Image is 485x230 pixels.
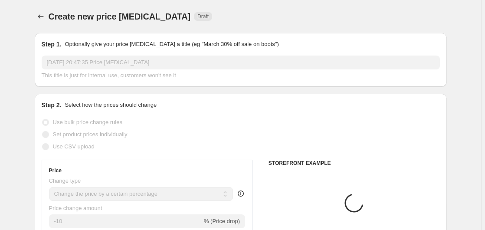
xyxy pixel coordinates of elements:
h6: STOREFRONT EXAMPLE [269,160,440,167]
h3: Price [49,167,62,174]
span: % (Price drop) [204,218,240,224]
button: Price change jobs [35,10,47,23]
span: Price change amount [49,205,102,211]
span: Set product prices individually [53,131,128,138]
span: Create new price [MEDICAL_DATA] [49,12,191,21]
h2: Step 2. [42,101,62,109]
span: This title is just for internal use, customers won't see it [42,72,176,79]
span: Draft [197,13,209,20]
span: Use bulk price change rules [53,119,122,125]
p: Select how the prices should change [65,101,157,109]
input: -15 [49,214,202,228]
span: Use CSV upload [53,143,95,150]
div: help [236,189,245,198]
h2: Step 1. [42,40,62,49]
input: 30% off holiday sale [42,56,440,69]
p: Optionally give your price [MEDICAL_DATA] a title (eg "March 30% off sale on boots") [65,40,279,49]
span: Change type [49,177,81,184]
